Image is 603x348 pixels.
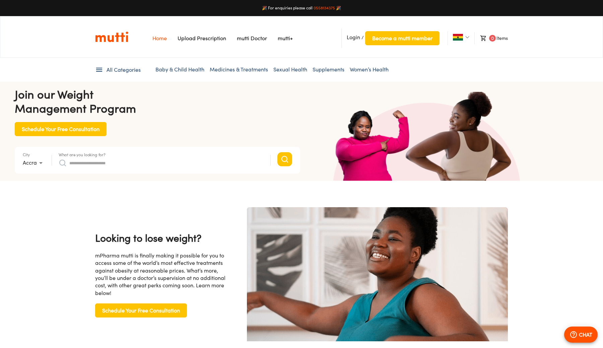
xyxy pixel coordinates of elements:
a: Women’s Health [350,66,389,73]
button: CHAT [564,327,598,343]
a: Schedule Your Free Consultation [95,307,187,312]
div: Accra [23,158,45,168]
a: Navigates to Prescription Upload Page [178,35,226,42]
button: Schedule Your Free Consultation [95,303,187,317]
a: Navigates to mutti+ page [278,35,293,42]
a: Schedule Your Free Consultation [15,125,107,131]
button: Search [277,152,292,166]
p: CHAT [579,331,592,339]
span: Become a mutti member [372,34,432,43]
h4: Looking to lose weight? [95,231,228,245]
img: become a mutti member [247,207,508,347]
img: Dropdown [465,35,469,39]
span: All Categories [107,66,141,74]
label: City [23,153,30,157]
li: / [341,28,440,48]
button: Schedule Your Free Consultation [15,122,107,136]
a: Supplements [313,66,344,73]
li: Items [474,32,508,44]
a: Medicines & Treatments [210,66,268,73]
h4: Join our Weight Management Program [15,87,300,115]
a: Link on the logo navigates to HomePage [95,31,128,43]
a: Navigates to Home Page [152,35,167,42]
span: Login [347,34,360,41]
a: Navigates to mutti doctor website [237,35,267,42]
label: What are you looking for? [59,153,106,157]
img: Ghana [453,34,463,41]
span: Schedule Your Free Consultation [22,124,99,134]
span: 0 [489,35,496,42]
span: Schedule Your Free Consultation [102,306,180,315]
div: mPharma mutti is finally making it possible for you to access some of the world’s most effective ... [95,252,228,297]
a: Baby & Child Health [155,66,204,73]
a: Sexual Health [273,66,307,73]
button: Become a mutti member [365,31,440,45]
a: 0558134375 [314,5,335,10]
img: Logo [95,31,128,43]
